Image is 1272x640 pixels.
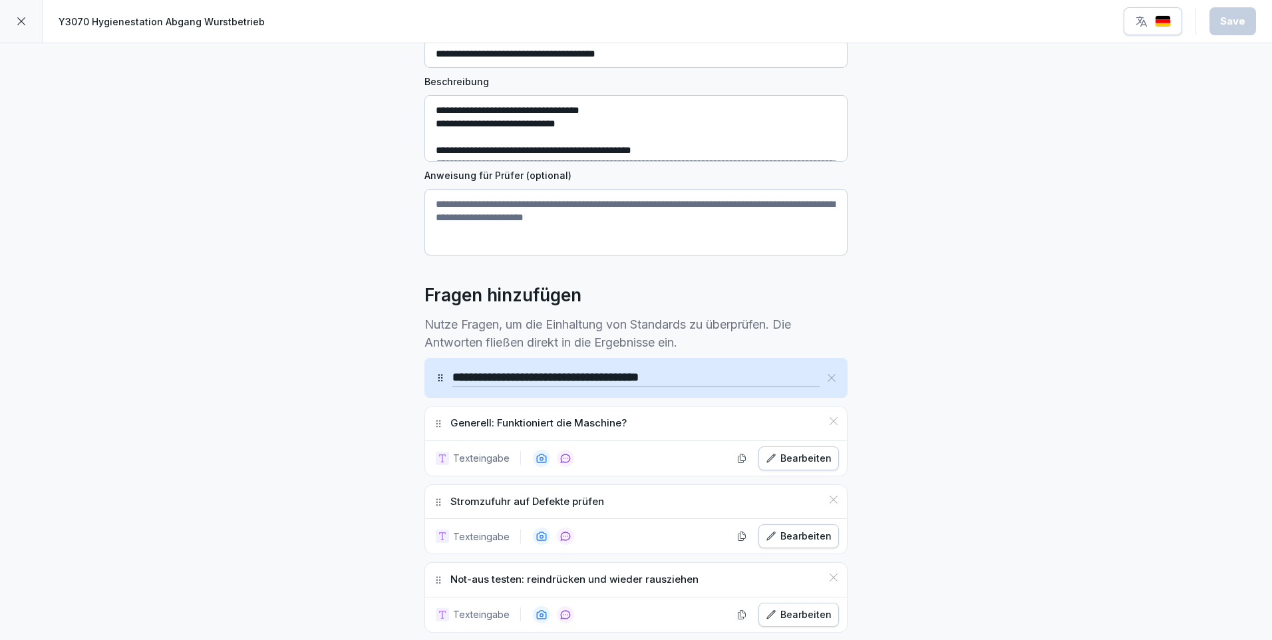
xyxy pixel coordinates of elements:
p: Texteingabe [453,451,510,465]
label: Beschreibung [424,75,848,88]
div: Bearbeiten [766,607,832,622]
p: Not-aus testen: reindrücken und wieder rausziehen [450,572,699,587]
p: Generell: Funktioniert die Maschine? [450,416,627,431]
p: Texteingabe [453,530,510,544]
p: Y3070 Hygienestation Abgang Wurstbetrieb [59,15,265,29]
button: Bearbeiten [758,524,839,548]
label: Anweisung für Prüfer (optional) [424,168,848,182]
p: Nutze Fragen, um die Einhaltung von Standards zu überprüfen. Die Antworten fließen direkt in die ... [424,315,848,351]
button: Bearbeiten [758,446,839,470]
p: Texteingabe [453,607,510,621]
p: Stromzufuhr auf Defekte prüfen [450,494,604,510]
button: Bearbeiten [758,603,839,627]
div: Save [1220,14,1245,29]
div: Bearbeiten [766,451,832,466]
div: Bearbeiten [766,529,832,544]
h2: Fragen hinzufügen [424,282,581,309]
button: Save [1209,7,1256,35]
img: de.svg [1155,15,1171,28]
